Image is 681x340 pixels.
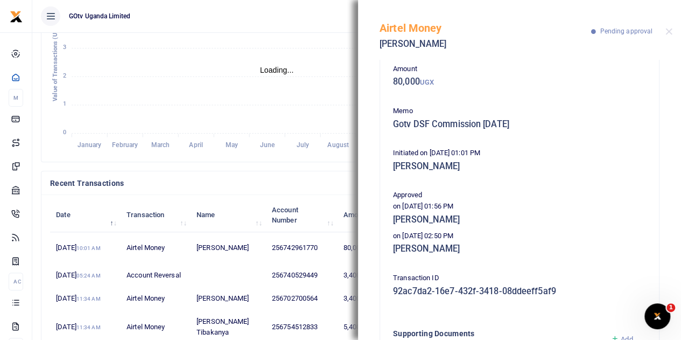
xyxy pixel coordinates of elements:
[63,101,66,108] tspan: 1
[380,22,591,34] h5: Airtel Money
[666,303,675,312] span: 1
[78,141,101,149] tspan: January
[76,324,101,330] small: 11:34 AM
[76,273,101,279] small: 05:24 AM
[266,198,338,232] th: Account Number: activate to sort column ascending
[191,232,266,264] td: [PERSON_NAME]
[63,72,66,79] tspan: 2
[225,141,237,149] tspan: May
[380,39,591,50] h5: [PERSON_NAME]
[393,77,646,87] h5: 80,000
[112,141,138,149] tspan: February
[393,161,646,172] h5: [PERSON_NAME]
[121,264,191,287] td: Account Reversal
[191,198,266,232] th: Name: activate to sort column ascending
[191,287,266,310] td: [PERSON_NAME]
[50,264,121,287] td: [DATE]
[338,232,385,264] td: 80,000
[393,201,646,212] p: on [DATE] 01:56 PM
[338,264,385,287] td: 3,400
[76,296,101,302] small: 11:34 AM
[121,232,191,264] td: Airtel Money
[393,119,646,130] h5: Gotv DSF Commission [DATE]
[393,64,646,75] p: Amount
[393,231,646,242] p: on [DATE] 02:50 PM
[393,214,646,225] h5: [PERSON_NAME]
[393,273,646,284] p: Transaction ID
[393,148,646,159] p: Initiated on [DATE] 01:01 PM
[260,66,294,74] text: Loading...
[393,286,646,297] h5: 92ac7da2-16e7-432f-3418-08ddeeff5af9
[259,141,275,149] tspan: June
[50,198,121,232] th: Date: activate to sort column descending
[151,141,170,149] tspan: March
[338,287,385,310] td: 3,400
[266,287,338,310] td: 256702700564
[121,287,191,310] td: Airtel Money
[665,28,672,35] button: Close
[9,273,23,290] li: Ac
[327,141,349,149] tspan: August
[266,232,338,264] td: 256742961770
[63,44,66,51] tspan: 3
[63,129,66,136] tspan: 0
[393,106,646,117] p: Memo
[10,10,23,23] img: logo-small
[65,11,135,21] span: GOtv Uganda Limited
[76,245,101,251] small: 10:01 AM
[50,232,121,264] td: [DATE]
[393,328,602,339] h4: Supporting Documents
[420,78,434,86] small: UGX
[393,190,646,201] p: Approved
[121,198,191,232] th: Transaction: activate to sort column ascending
[266,264,338,287] td: 256740529449
[10,12,23,20] a: logo-small logo-large logo-large
[296,141,308,149] tspan: July
[52,21,59,101] text: Value of Transactions (UGX )
[644,303,670,329] iframe: Intercom live chat
[9,89,23,107] li: M
[600,27,652,35] span: Pending approval
[50,177,408,189] h4: Recent Transactions
[189,141,203,149] tspan: April
[393,244,646,254] h5: [PERSON_NAME]
[50,287,121,310] td: [DATE]
[338,198,385,232] th: Amount: activate to sort column ascending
